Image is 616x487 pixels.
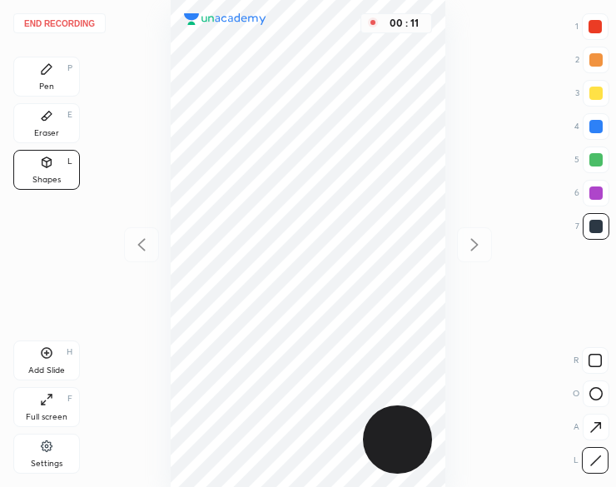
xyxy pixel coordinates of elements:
[67,395,72,403] div: F
[574,414,609,440] div: A
[575,213,609,240] div: 7
[575,80,609,107] div: 3
[574,447,609,474] div: L
[575,13,609,40] div: 1
[573,380,609,407] div: O
[574,180,609,206] div: 6
[574,113,609,140] div: 4
[67,64,72,72] div: P
[13,13,106,33] button: End recording
[28,366,65,375] div: Add Slide
[385,17,425,29] div: 00 : 11
[575,47,609,73] div: 2
[31,460,62,468] div: Settings
[32,176,61,184] div: Shapes
[67,111,72,119] div: E
[574,147,609,173] div: 5
[39,82,54,91] div: Pen
[34,129,59,137] div: Eraser
[184,13,266,26] img: logo.38c385cc.svg
[574,347,609,374] div: R
[67,348,72,356] div: H
[26,413,67,421] div: Full screen
[67,157,72,166] div: L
